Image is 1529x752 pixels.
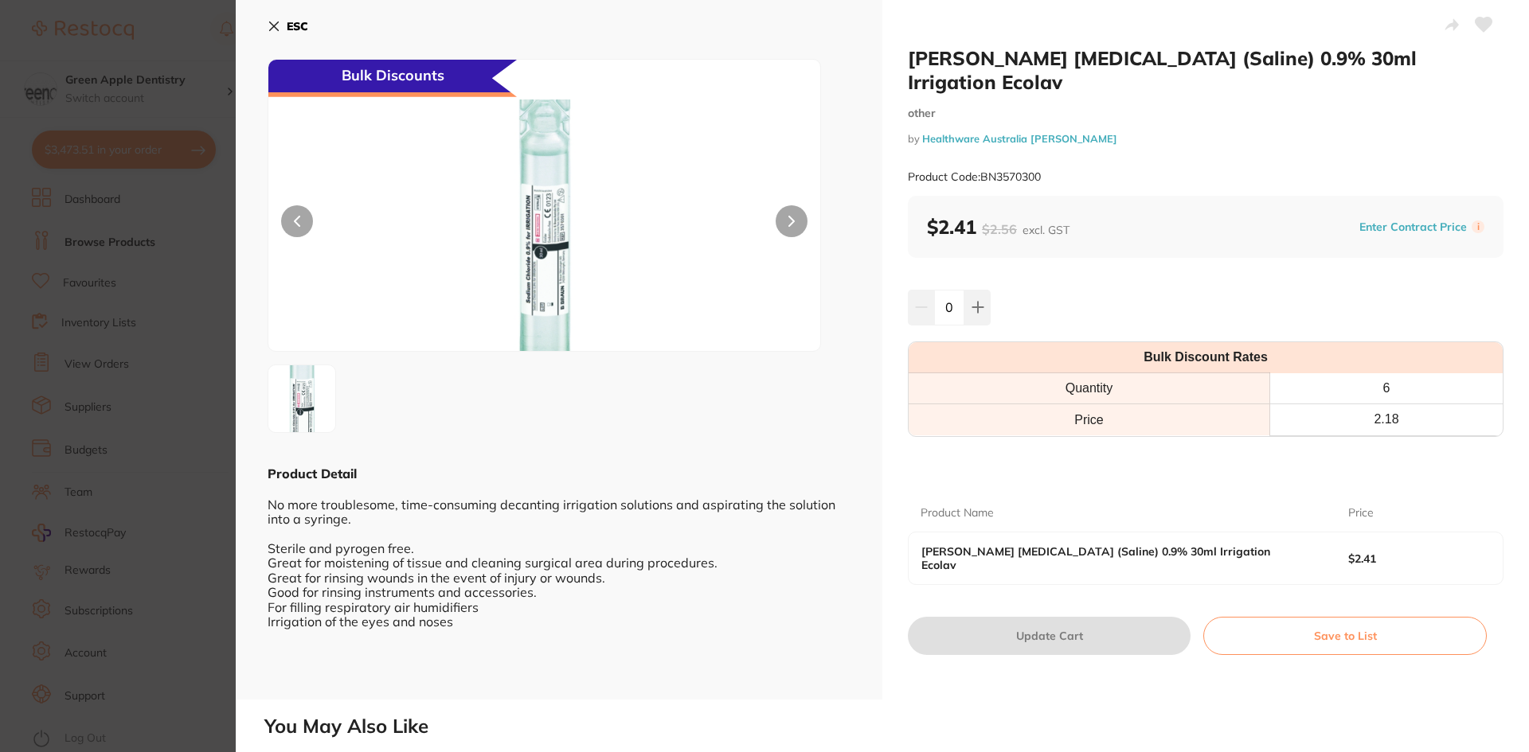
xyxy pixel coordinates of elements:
[287,19,308,33] b: ESC
[921,505,994,521] p: Product Name
[982,221,1017,237] span: $2.56
[1023,223,1070,237] span: excl. GST
[268,466,357,481] b: Product Detail
[908,107,1504,120] small: other
[922,132,1117,145] a: Healthware Australia [PERSON_NAME]
[1270,373,1503,404] th: 6
[909,373,1270,404] th: Quantity
[908,133,1504,145] small: by
[909,342,1503,373] th: Bulk Discount Rates
[1472,220,1484,233] label: i
[268,482,851,643] div: No more troublesome, time-consuming decanting irrigation solutions and aspirating the solution in...
[921,545,1305,571] b: [PERSON_NAME] [MEDICAL_DATA] (Saline) 0.9% 30ml Irrigation Ecolav
[264,715,1523,738] h2: You May Also Like
[273,330,330,467] img: cG5n
[1348,505,1374,521] p: Price
[1355,220,1472,235] button: Enter Contract Price
[908,170,1041,184] small: Product Code: BN3570300
[908,617,1191,655] button: Update Cart
[909,404,1270,435] td: Price
[1203,617,1487,655] button: Save to List
[908,46,1504,94] h2: [PERSON_NAME] [MEDICAL_DATA] (Saline) 0.9% 30ml Irrigation Ecolav
[379,99,710,351] img: cG5n
[1348,552,1476,565] b: $2.41
[1270,404,1503,435] th: 2.18
[268,60,517,97] div: Bulk Discounts
[927,215,1070,239] b: $2.41
[268,13,308,40] button: ESC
